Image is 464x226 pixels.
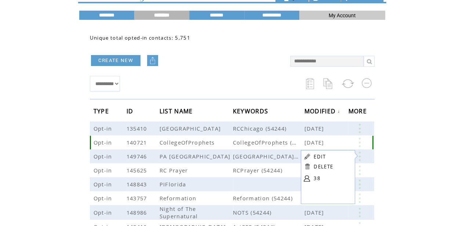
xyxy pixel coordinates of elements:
[160,105,195,119] span: LIST NAME
[160,109,195,113] a: LIST NAME
[233,167,304,174] span: RCPrayer (54244)
[127,125,149,132] span: 135410
[94,209,114,216] span: Opt-in
[127,209,149,216] span: 148986
[90,34,190,41] span: Unique total opted-in contacts: 5,751
[94,167,114,174] span: Opt-in
[94,194,114,202] span: Opt-in
[94,105,111,119] span: TYPE
[233,105,270,119] span: KEYWORDS
[233,194,304,202] span: Reformation (54244)
[233,139,304,146] span: CollegeOfProphets (54244)
[160,167,190,174] span: RC Prayer
[304,105,338,119] span: MODIFIED
[160,205,200,220] span: Night of The Supernatural
[149,57,156,64] img: upload.png
[314,163,333,170] a: DELETE
[94,139,114,146] span: Opt-in
[160,139,217,146] span: CollegeOfProphets
[160,125,223,132] span: [GEOGRAPHIC_DATA]
[94,109,111,113] a: TYPE
[233,109,270,113] a: KEYWORDS
[94,153,114,160] span: Opt-in
[160,153,233,160] span: PA [GEOGRAPHIC_DATA]
[127,167,149,174] span: 145625
[127,139,149,146] span: 140721
[127,194,149,202] span: 143757
[127,105,135,119] span: ID
[304,109,340,113] a: MODIFIED↓
[314,173,350,184] a: 38
[160,181,188,188] span: PIFlorida
[127,181,149,188] span: 148843
[91,55,140,66] a: CREATE NEW
[127,109,135,113] a: ID
[314,153,326,160] a: EDIT
[304,125,326,132] span: [DATE]
[160,194,198,202] span: Reformation
[127,153,149,160] span: 149746
[329,12,356,18] span: My Account
[304,139,326,146] span: [DATE]
[94,181,114,188] span: Opt-in
[233,153,304,160] span: Atlanta (54244)
[348,105,369,119] span: MORE
[233,209,304,216] span: NOTS (54244)
[94,125,114,132] span: Opt-in
[233,125,304,132] span: RCChicago (54244)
